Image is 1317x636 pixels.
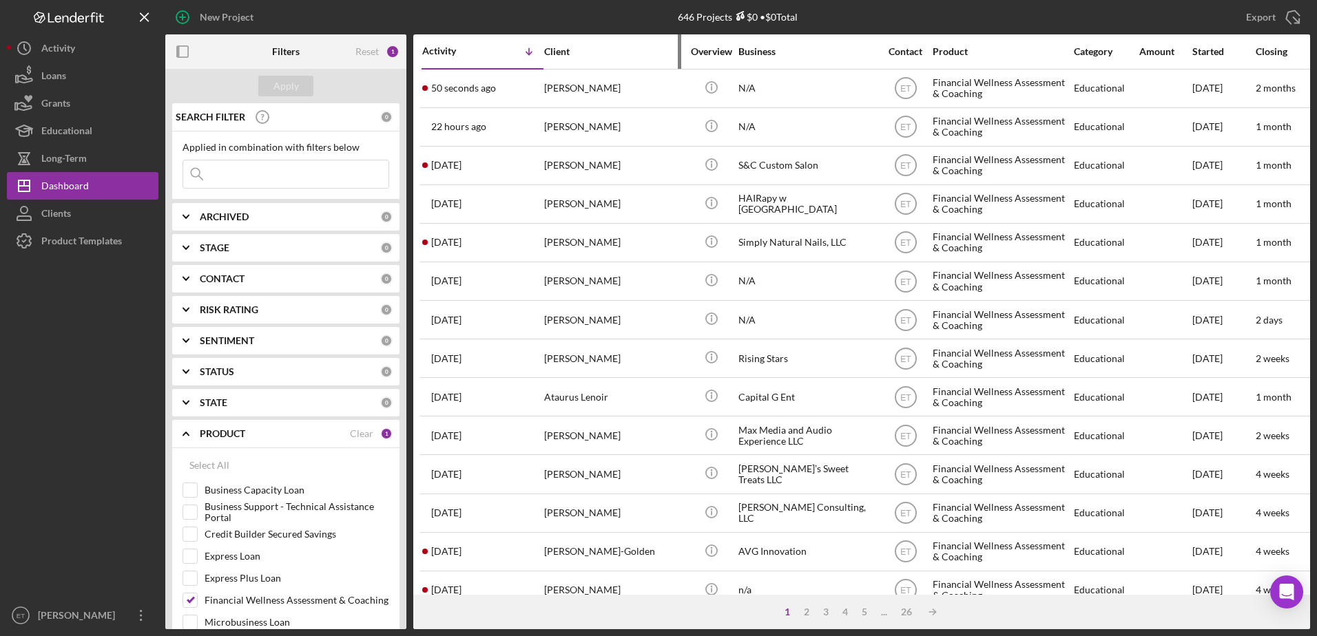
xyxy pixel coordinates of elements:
[900,84,911,94] text: ET
[1256,352,1289,364] time: 2 weeks
[544,572,682,608] div: [PERSON_NAME]
[386,45,400,59] div: 1
[17,612,25,619] text: ET
[933,186,1070,222] div: Financial Wellness Assessment & Coaching
[380,273,393,285] div: 0
[41,200,71,231] div: Clients
[544,186,682,222] div: [PERSON_NAME]
[7,117,158,145] button: Educational
[738,417,876,454] div: Max Media and Audio Experience LLC
[1256,391,1292,403] time: 1 month
[1256,275,1292,286] time: 1 month
[544,147,682,184] div: [PERSON_NAME]
[431,275,462,286] time: 2025-08-27 15:15
[900,200,911,209] text: ET
[544,417,682,454] div: [PERSON_NAME]
[1074,533,1138,570] div: Educational
[1074,147,1138,184] div: Educational
[200,397,227,408] b: STATE
[165,3,267,31] button: New Project
[1074,186,1138,222] div: Educational
[933,340,1070,377] div: Financial Wellness Assessment & Coaching
[738,533,876,570] div: AVG Innovation
[880,46,931,57] div: Contact
[816,606,836,617] div: 3
[933,147,1070,184] div: Financial Wellness Assessment & Coaching
[380,304,393,316] div: 0
[41,145,87,176] div: Long-Term
[200,273,245,284] b: CONTACT
[41,227,122,258] div: Product Templates
[183,142,389,153] div: Applied in combination with filters below
[1192,572,1254,608] div: [DATE]
[738,186,876,222] div: HAIRapy w [GEOGRAPHIC_DATA]
[1192,417,1254,454] div: [DATE]
[1192,495,1254,531] div: [DATE]
[7,89,158,117] button: Grants
[431,507,462,518] time: 2025-08-18 19:49
[933,572,1070,608] div: Financial Wellness Assessment & Coaching
[778,606,797,617] div: 1
[933,263,1070,299] div: Financial Wellness Assessment & Coaching
[900,470,911,480] text: ET
[874,606,894,617] div: ...
[258,76,313,96] button: Apply
[380,335,393,347] div: 0
[1192,263,1254,299] div: [DATE]
[544,224,682,261] div: [PERSON_NAME]
[205,615,389,629] label: Microbusiness Loan
[1256,314,1283,326] time: 2 days
[1074,456,1138,492] div: Educational
[544,456,682,492] div: [PERSON_NAME]
[183,452,236,479] button: Select All
[544,340,682,377] div: [PERSON_NAME]
[1246,3,1276,31] div: Export
[1270,575,1303,608] div: Open Intercom Messenger
[431,121,486,132] time: 2025-09-03 20:47
[1192,46,1254,57] div: Started
[1074,379,1138,415] div: Educational
[431,392,462,403] time: 2025-08-21 18:03
[7,62,158,89] a: Loans
[41,172,89,203] div: Dashboard
[176,112,245,123] b: SEARCH FILTER
[422,45,483,56] div: Activity
[1074,301,1138,338] div: Educational
[1074,572,1138,608] div: Educational
[7,172,158,200] button: Dashboard
[933,46,1070,57] div: Product
[380,427,393,440] div: 1
[7,145,158,172] button: Long-Term
[7,200,158,227] a: Clients
[544,70,682,107] div: [PERSON_NAME]
[200,335,254,346] b: SENTIMENT
[732,11,758,23] div: $0
[431,353,462,364] time: 2025-08-22 17:28
[205,505,389,519] label: Business Support - Technical Assistance Portal
[738,456,876,492] div: [PERSON_NAME]’s Sweet Treats LLC
[544,379,682,415] div: Ataurus Lenoir
[380,111,393,123] div: 0
[200,242,229,253] b: STAGE
[544,46,682,57] div: Client
[1192,109,1254,145] div: [DATE]
[205,593,389,607] label: Financial Wellness Assessment & Coaching
[189,452,229,479] div: Select All
[200,211,249,222] b: ARCHIVED
[1192,186,1254,222] div: [DATE]
[933,224,1070,261] div: Financial Wellness Assessment & Coaching
[738,224,876,261] div: Simply Natural Nails, LLC
[900,431,911,441] text: ET
[738,263,876,299] div: N/A
[431,160,462,171] time: 2025-09-03 03:40
[738,340,876,377] div: Rising Stars
[41,89,70,120] div: Grants
[7,34,158,62] button: Activity
[380,211,393,223] div: 0
[205,571,389,585] label: Express Plus Loan
[1256,82,1296,94] time: 2 months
